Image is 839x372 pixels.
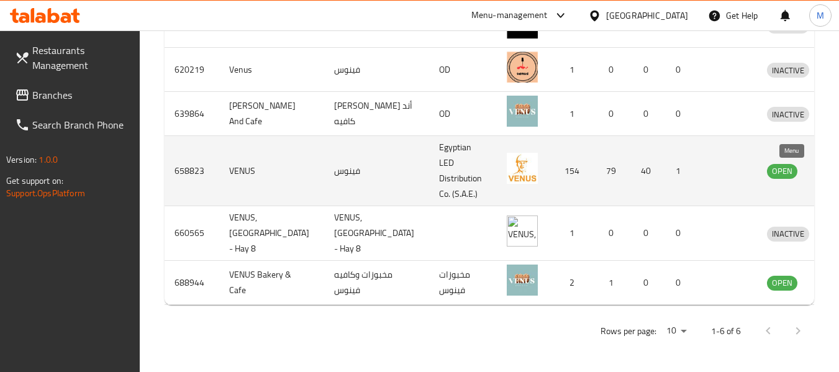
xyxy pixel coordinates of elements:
[596,206,631,261] td: 0
[631,48,666,92] td: 0
[596,136,631,206] td: 79
[767,107,809,122] span: INACTIVE
[666,48,696,92] td: 0
[429,92,497,136] td: OD
[32,117,130,132] span: Search Branch Phone
[32,88,130,102] span: Branches
[661,322,691,340] div: Rows per page:
[324,206,429,261] td: VENUS, [GEOGRAPHIC_DATA] - Hay 8
[219,136,324,206] td: VENUS
[553,206,596,261] td: 1
[39,152,58,168] span: 1.0.0
[165,48,219,92] td: 620219
[429,136,497,206] td: Egyptian LED Distribution Co. (S.A.E.)
[507,52,538,83] img: Venus
[596,48,631,92] td: 0
[6,185,85,201] a: Support.OpsPlatform
[601,324,656,339] p: Rows per page:
[553,92,596,136] td: 1
[553,136,596,206] td: 154
[817,9,824,22] span: M
[165,206,219,261] td: 660565
[666,206,696,261] td: 0
[767,164,797,178] span: OPEN
[767,63,809,78] span: INACTIVE
[429,261,497,305] td: مخبوزات فينوس
[165,136,219,206] td: 658823
[32,43,130,73] span: Restaurants Management
[165,261,219,305] td: 688944
[507,153,538,184] img: VENUS
[219,92,324,136] td: [PERSON_NAME] And Cafe
[324,92,429,136] td: [PERSON_NAME] أند كافيه
[165,92,219,136] td: 639864
[429,48,497,92] td: OD
[631,136,666,206] td: 40
[507,215,538,247] img: VENUS, Nasr City - Hay 8
[553,48,596,92] td: 1
[631,261,666,305] td: 0
[5,80,140,110] a: Branches
[666,261,696,305] td: 0
[5,110,140,140] a: Search Branch Phone
[471,8,548,23] div: Menu-management
[596,261,631,305] td: 1
[631,92,666,136] td: 0
[606,9,688,22] div: [GEOGRAPHIC_DATA]
[666,92,696,136] td: 0
[6,173,63,189] span: Get support on:
[767,227,809,242] div: INACTIVE
[219,48,324,92] td: Venus
[666,136,696,206] td: 1
[767,276,797,291] div: OPEN
[219,261,324,305] td: VENUS Bakery & Cafe
[324,261,429,305] td: مخبوزات وكافيه فينوس
[6,152,37,168] span: Version:
[219,206,324,261] td: VENUS, [GEOGRAPHIC_DATA] - Hay 8
[507,265,538,296] img: VENUS Bakery & Cafe
[596,92,631,136] td: 0
[507,96,538,127] img: Venus Bakery And Cafe
[553,261,596,305] td: 2
[711,324,741,339] p: 1-6 of 6
[324,136,429,206] td: فينوس
[631,206,666,261] td: 0
[767,276,797,290] span: OPEN
[5,35,140,80] a: Restaurants Management
[324,48,429,92] td: فينوس
[767,227,809,241] span: INACTIVE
